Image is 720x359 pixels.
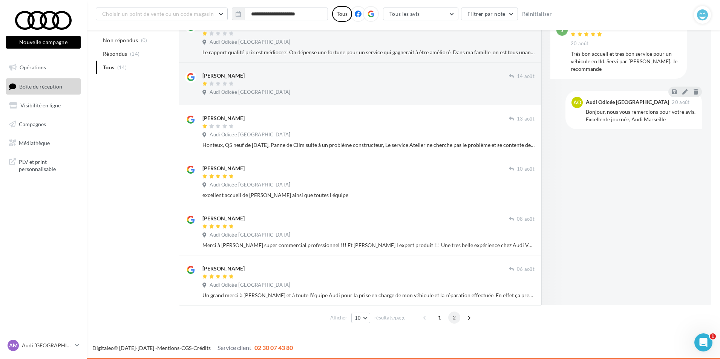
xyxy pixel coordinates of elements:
[573,99,581,106] span: AO
[332,6,352,22] div: Tous
[202,215,245,222] div: [PERSON_NAME]
[254,344,293,351] span: 02 30 07 43 80
[202,141,535,149] div: Honteux, Q5 neuf de [DATE], Panne de Clim suite à un problème constructeur, Le service Atelier ne...
[586,99,669,105] div: Audi Odicée [GEOGRAPHIC_DATA]
[672,100,689,105] span: 20 août
[517,73,535,80] span: 14 août
[103,50,127,58] span: Répondus
[130,51,139,57] span: (14)
[96,8,228,20] button: Choisir un point de vente ou un code magasin
[102,11,214,17] span: Choisir un point de vente ou un code magasin
[586,108,696,123] div: Bonjour, nous vous remercions pour votre avis. Excellente journée, Audi Marseille
[20,102,61,108] span: Visibilité en ligne
[517,166,535,173] span: 10 août
[517,216,535,223] span: 08 août
[19,139,50,146] span: Médiathèque
[330,314,347,321] span: Afficher
[5,60,82,75] a: Opérations
[448,312,460,324] span: 2
[20,64,46,70] span: Opérations
[202,191,535,199] div: excellent accueil de [PERSON_NAME] ainsi que toutes l équipe
[9,342,18,349] span: AM
[210,131,290,138] span: Audi Odicée [GEOGRAPHIC_DATA]
[561,26,563,34] span: j
[710,333,716,339] span: 1
[5,154,82,176] a: PLV et print personnalisable
[6,36,81,49] button: Nouvelle campagne
[351,313,371,323] button: 10
[202,49,535,56] div: Le rapport qualité prix est médiocre! On dépense une fortune pour un service qui gagnerait à être...
[157,345,179,351] a: Mentions
[202,241,535,249] div: Merci à [PERSON_NAME] super commercial professionnel !!! Et [PERSON_NAME] l expert produit !!! Un...
[517,116,535,122] span: 13 août
[202,115,245,122] div: [PERSON_NAME]
[571,40,588,47] span: 20 août
[193,345,211,351] a: Crédits
[5,78,82,95] a: Boîte de réception
[434,312,446,324] span: 1
[22,342,72,349] p: Audi [GEOGRAPHIC_DATA]
[389,11,420,17] span: Tous les avis
[210,89,290,96] span: Audi Odicée [GEOGRAPHIC_DATA]
[202,165,245,172] div: [PERSON_NAME]
[92,345,293,351] span: © [DATE]-[DATE] - - -
[571,24,604,30] div: john150289
[103,37,138,44] span: Non répondus
[202,72,245,79] div: [PERSON_NAME]
[5,116,82,132] a: Campagnes
[517,266,535,273] span: 06 août
[92,345,114,351] a: Digitaleo
[210,39,290,46] span: Audi Odicée [GEOGRAPHIC_DATA]
[202,265,245,272] div: [PERSON_NAME]
[571,50,681,73] div: Très bon accueil et tres bon service pour un véhicule en lld. Servi par [PERSON_NAME]. Je recommande
[181,345,191,351] a: CGS
[202,292,535,299] div: Un grand merci à [PERSON_NAME] et à toute l’équipe Audi pour la prise en charge de mon véhicule e...
[5,98,82,113] a: Visibilité en ligne
[461,8,518,20] button: Filtrer par note
[141,37,147,43] span: (0)
[383,8,458,20] button: Tous les avis
[374,314,406,321] span: résultats/page
[519,9,555,18] button: Réinitialiser
[694,333,712,351] iframe: Intercom live chat
[355,315,361,321] span: 10
[19,83,62,89] span: Boîte de réception
[6,338,81,353] a: AM Audi [GEOGRAPHIC_DATA]
[19,121,46,127] span: Campagnes
[210,182,290,188] span: Audi Odicée [GEOGRAPHIC_DATA]
[210,232,290,238] span: Audi Odicée [GEOGRAPHIC_DATA]
[210,282,290,289] span: Audi Odicée [GEOGRAPHIC_DATA]
[5,135,82,151] a: Médiathèque
[19,157,78,173] span: PLV et print personnalisable
[218,344,251,351] span: Service client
